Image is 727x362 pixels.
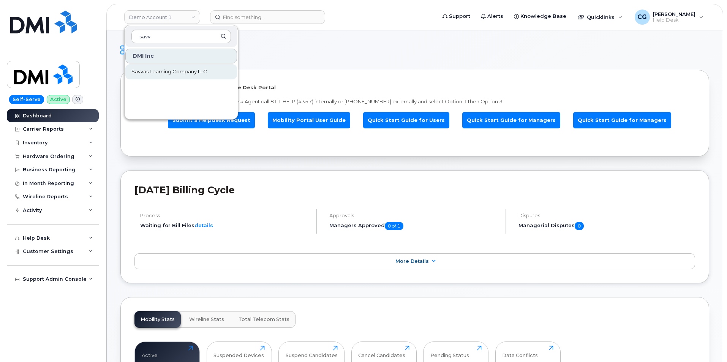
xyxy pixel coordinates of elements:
h5: Managerial Disputes [518,222,695,230]
span: 0 [575,222,584,230]
li: Waiting for Bill Files [140,222,310,229]
div: Data Conflicts [502,346,538,358]
h4: Approvals [329,213,499,218]
a: Savvas Learning Company LLC [125,64,237,79]
a: Submit a Helpdesk Request [168,112,255,128]
div: DMI Inc [125,49,237,63]
span: 0 of 1 [385,222,403,230]
h5: Managers Approved [329,222,499,230]
div: Pending Status [430,346,469,358]
a: Mobility Portal User Guide [268,112,350,128]
span: More Details [395,258,429,264]
div: Cancel Candidates [358,346,405,358]
div: Suspend Candidates [286,346,338,358]
h2: [DATE] Billing Cycle [134,184,695,196]
div: Suspended Devices [213,346,264,358]
a: details [194,222,213,228]
a: Quick Start Guide for Users [363,112,449,128]
div: Active [142,346,158,358]
span: Savvas Learning Company LLC [131,68,207,76]
a: Quick Start Guide for Managers [462,112,560,128]
input: Search [131,30,231,43]
p: Welcome to the Mobile Device Service Desk Portal [134,84,695,91]
span: Wireline Stats [189,316,224,322]
span: Total Telecom Stats [239,316,289,322]
p: To speak with a Mobile Device Service Desk Agent call 811-HELP (4357) internally or [PHONE_NUMBER... [134,98,695,105]
h4: Process [140,213,310,218]
a: Quick Start Guide for Managers [573,112,671,128]
h4: Disputes [518,213,695,218]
